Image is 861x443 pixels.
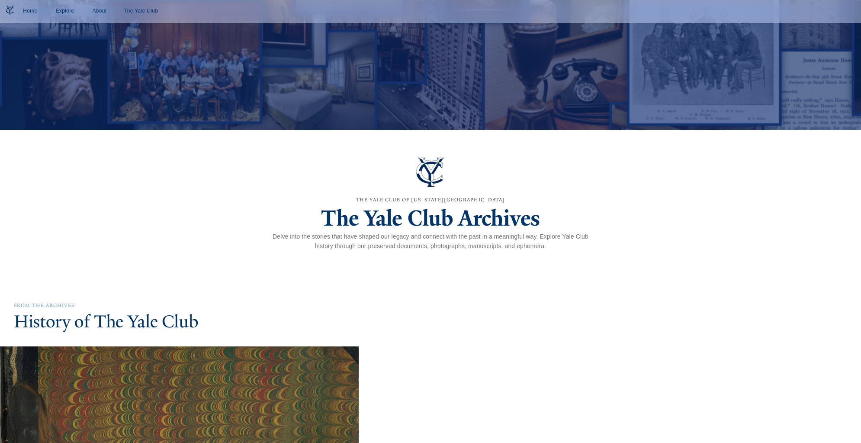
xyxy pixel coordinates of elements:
[356,197,505,203] span: The Yale Club of [US_STATE][GEOGRAPHIC_DATA]
[14,310,847,333] h2: History of The Yale Club
[268,232,593,251] h6: Delve into the stories that have shaped our legacy and connect with the past in a meaningful way....
[16,3,44,19] a: Home
[268,204,593,232] h1: The Yale Club Archives
[14,302,74,308] span: From The Archives
[409,151,452,194] img: Yale Club Logo
[3,3,16,16] img: Yale Club Logo
[86,3,113,19] a: About
[120,3,161,19] a: The Yale Club
[51,3,79,19] a: Explore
